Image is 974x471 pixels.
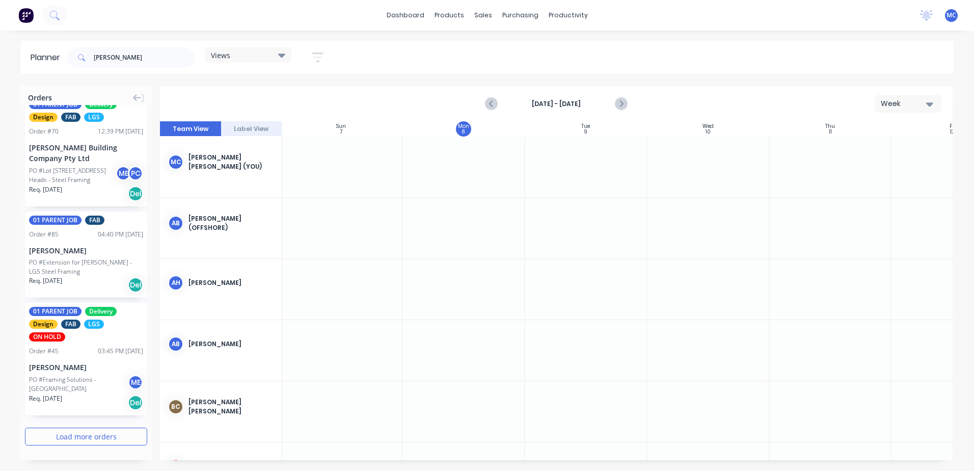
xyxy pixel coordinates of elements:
[29,375,131,394] div: PO #Framing Solutions -[GEOGRAPHIC_DATA]
[29,307,82,316] span: 01 PARENT JOB
[829,129,832,135] div: 11
[29,276,62,285] span: Req. [DATE]
[168,399,183,414] div: BC
[188,153,274,171] div: [PERSON_NAME] [PERSON_NAME] (You)
[168,275,183,291] div: AH
[29,113,58,122] span: Design
[84,320,104,329] span: LGS
[950,123,956,129] div: Fri
[544,8,593,23] div: productivity
[458,123,469,129] div: Mon
[340,129,342,135] div: 7
[29,362,143,373] div: [PERSON_NAME]
[29,127,59,136] div: Order # 70
[84,113,104,122] span: LGS
[29,142,143,164] div: [PERSON_NAME] Building Company Pty Ltd
[188,339,274,349] div: [PERSON_NAME]
[29,332,65,342] span: ON HOLD
[128,166,143,181] div: PC
[85,216,104,225] span: FAB
[462,129,465,135] div: 8
[497,8,544,23] div: purchasing
[128,395,143,410] div: Del
[128,186,143,201] div: Del
[584,129,587,135] div: 9
[221,121,282,137] button: Label View
[336,123,346,129] div: Sun
[29,230,59,239] div: Order # 85
[98,127,143,136] div: 12:39 PM [DATE]
[29,258,143,276] div: PO #Extension for [PERSON_NAME] - LGS Steel Framing
[581,123,590,129] div: Tue
[382,8,429,23] a: dashboard
[128,375,143,390] div: ME
[950,129,955,135] div: 12
[94,47,195,68] input: Search for orders...
[188,214,274,232] div: [PERSON_NAME] (OFFSHORE)
[116,166,131,181] div: ME
[28,92,52,103] span: Orders
[128,277,143,293] div: Del
[881,98,928,109] div: Week
[29,245,143,256] div: [PERSON_NAME]
[29,347,59,356] div: Order # 45
[31,51,65,64] div: Planner
[168,336,183,352] div: AB
[188,278,274,287] div: [PERSON_NAME]
[211,50,230,61] span: Views
[29,320,58,329] span: Design
[469,8,497,23] div: sales
[160,121,221,137] button: Team View
[98,347,143,356] div: 03:45 PM [DATE]
[29,216,82,225] span: 01 PARENT JOB
[702,123,714,129] div: Wed
[505,99,607,109] strong: [DATE] - [DATE]
[29,166,119,185] div: PO #Lot [STREET_ADDRESS] Heads - Steel Framing
[168,154,183,170] div: MC
[29,185,62,194] span: Req. [DATE]
[706,129,711,135] div: 10
[98,230,143,239] div: 04:40 PM [DATE]
[875,95,941,113] button: Week
[18,8,34,23] img: Factory
[946,11,956,20] span: MC
[85,307,117,316] span: Delivery
[429,8,469,23] div: products
[825,123,835,129] div: Thu
[25,428,147,446] button: Load more orders
[188,398,274,416] div: [PERSON_NAME] [PERSON_NAME]
[168,216,183,231] div: AB
[29,394,62,403] span: Req. [DATE]
[61,320,80,329] span: FAB
[61,113,80,122] span: FAB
